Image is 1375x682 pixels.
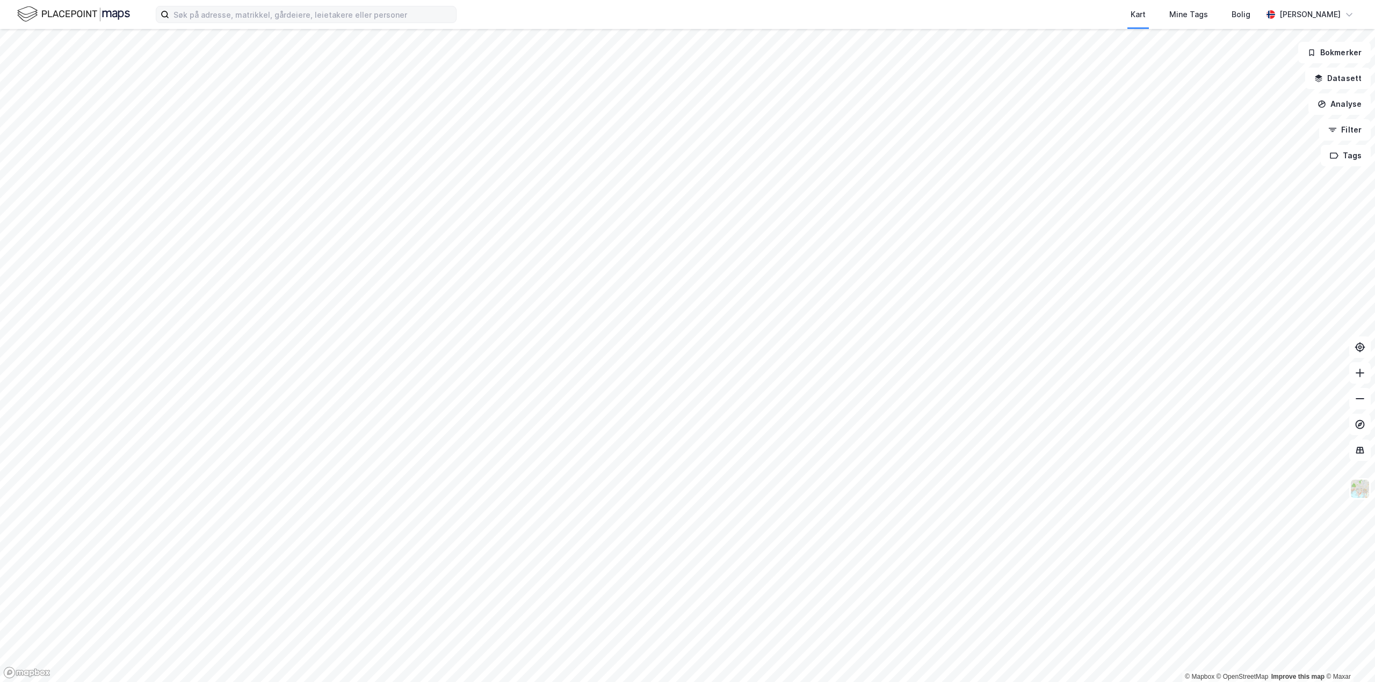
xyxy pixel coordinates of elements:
div: Mine Tags [1169,8,1208,21]
div: Kart [1131,8,1146,21]
div: Kontrollprogram for chat [1321,630,1375,682]
div: [PERSON_NAME] [1279,8,1341,21]
input: Søk på adresse, matrikkel, gårdeiere, leietakere eller personer [169,6,456,23]
iframe: Chat Widget [1321,630,1375,682]
div: Bolig [1232,8,1250,21]
img: logo.f888ab2527a4732fd821a326f86c7f29.svg [17,5,130,24]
